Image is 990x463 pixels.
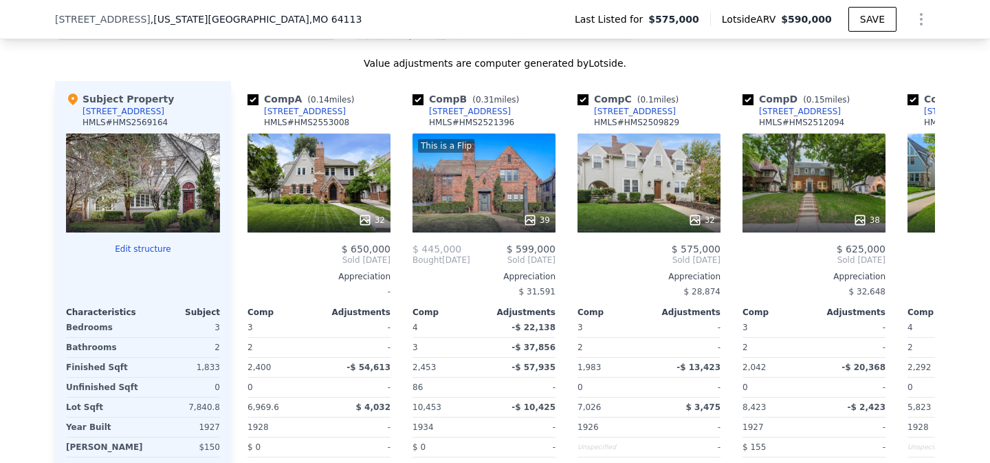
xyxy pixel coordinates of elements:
[247,418,316,437] div: 1928
[247,307,319,318] div: Comp
[55,56,935,70] div: Value adjustments are computer generated by Lotside .
[66,418,140,437] div: Year Built
[837,244,885,255] span: $ 625,000
[247,363,271,372] span: 2,400
[412,418,481,437] div: 1934
[264,106,346,117] div: [STREET_ADDRESS]
[652,318,720,337] div: -
[742,338,811,357] div: 2
[247,383,253,392] span: 0
[412,402,441,412] span: 10,453
[742,271,885,282] div: Appreciation
[907,307,979,318] div: Comp
[302,95,360,105] span: ( miles)
[146,318,220,337] div: 3
[412,255,442,266] span: Bought
[82,106,164,117] div: [STREET_ADDRESS]
[848,402,885,412] span: -$ 2,423
[684,287,720,297] span: $ 28,874
[817,418,885,437] div: -
[311,95,329,105] span: 0.14
[66,378,140,397] div: Unfinished Sqft
[146,418,220,437] div: 1927
[722,12,781,26] span: Lotside ARV
[412,383,423,392] span: 86
[412,338,481,357] div: 3
[742,418,811,437] div: 1927
[247,271,390,282] div: Appreciation
[907,418,976,437] div: 1928
[907,402,931,412] span: 5,823
[742,383,748,392] span: 0
[577,323,583,332] span: 3
[648,12,699,26] span: $575,000
[143,307,220,318] div: Subject
[66,338,140,357] div: Bathrooms
[146,378,220,397] div: 0
[322,318,390,337] div: -
[575,12,648,26] span: Last Listed for
[412,244,461,255] span: $ 445,000
[759,117,844,128] div: HMLS # HMS2512094
[55,12,151,26] span: [STREET_ADDRESS]
[797,95,855,105] span: ( miles)
[686,402,720,412] span: $ 3,475
[247,442,261,452] span: $ 0
[742,106,841,117] a: [STREET_ADDRESS]
[907,323,913,332] span: 4
[476,95,494,105] span: 0.31
[742,363,766,372] span: 2,042
[247,106,346,117] a: [STREET_ADDRESS]
[742,442,766,452] span: $ 155
[511,343,555,352] span: -$ 37,856
[742,307,814,318] div: Comp
[247,92,360,106] div: Comp A
[507,244,555,255] span: $ 599,000
[148,438,220,457] div: $150
[309,14,362,25] span: , MO 64113
[519,287,555,297] span: $ 31,591
[412,323,418,332] span: 4
[742,402,766,412] span: 8,423
[418,139,474,153] div: This is a Flip
[146,398,220,417] div: 7,840.8
[817,318,885,337] div: -
[577,255,720,266] span: Sold [DATE]
[907,6,935,33] button: Show Options
[652,438,720,457] div: -
[907,338,976,357] div: 2
[412,106,511,117] a: [STREET_ADDRESS]
[412,363,436,372] span: 2,453
[247,402,279,412] span: 6,969.6
[594,106,676,117] div: [STREET_ADDRESS]
[322,378,390,397] div: -
[817,338,885,357] div: -
[66,358,140,377] div: Finished Sqft
[66,307,143,318] div: Characteristics
[523,213,550,227] div: 39
[467,95,525,105] span: ( miles)
[66,398,140,417] div: Lot Sqft
[412,92,525,106] div: Comp B
[672,244,720,255] span: $ 575,000
[652,338,720,357] div: -
[247,282,390,301] div: -
[146,358,220,377] div: 1,833
[594,117,679,128] div: HMLS # HMS2509829
[577,383,583,392] span: 0
[358,213,385,227] div: 32
[907,383,913,392] span: 0
[841,363,885,372] span: -$ 20,368
[742,92,855,106] div: Comp D
[632,95,684,105] span: ( miles)
[470,255,555,266] span: Sold [DATE]
[346,363,390,372] span: -$ 54,613
[487,418,555,437] div: -
[429,106,511,117] div: [STREET_ADDRESS]
[82,117,168,128] div: HMLS # HMS2569164
[577,106,676,117] a: [STREET_ADDRESS]
[146,338,220,357] div: 2
[511,323,555,332] span: -$ 22,138
[742,255,885,266] span: Sold [DATE]
[676,363,720,372] span: -$ 13,423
